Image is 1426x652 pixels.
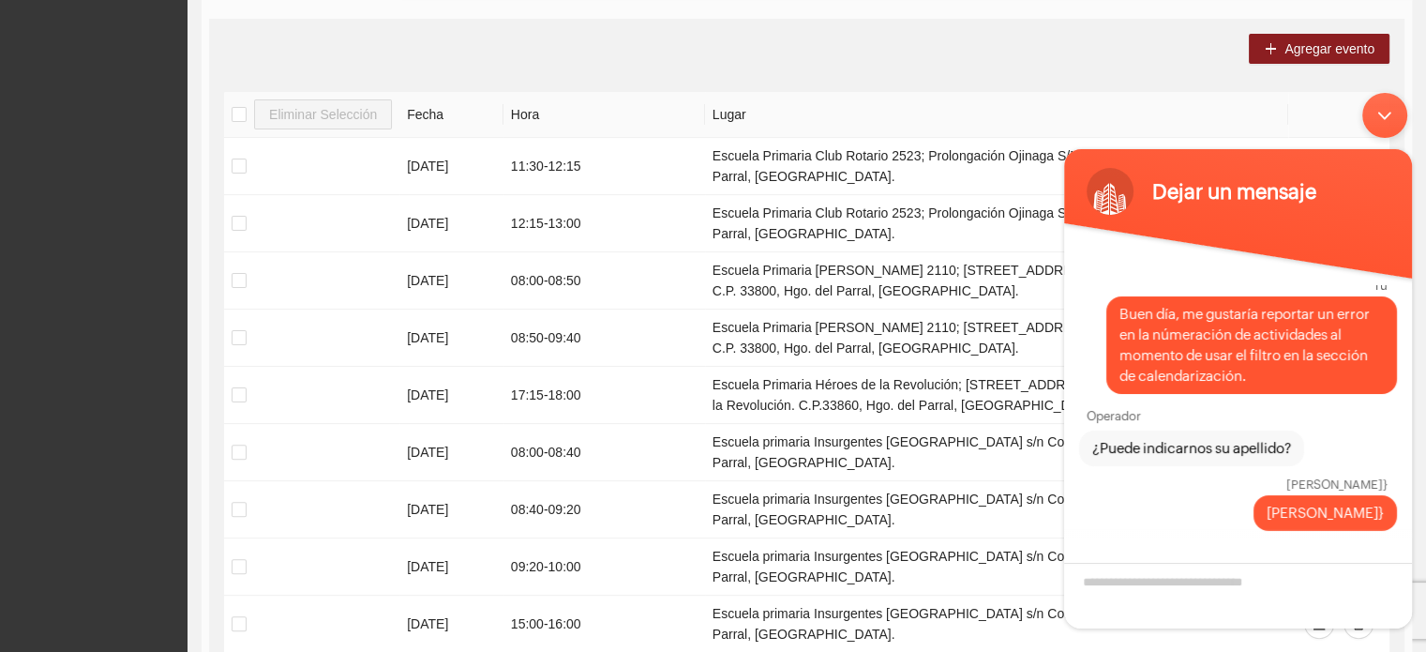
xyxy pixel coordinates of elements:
[1264,42,1277,57] span: plus
[503,92,705,138] th: Hora
[705,367,1288,424] td: Escuela Primaria Héroes de la Revolución; [STREET_ADDRESS][PERSON_NAME] Héroes de la Revolución. ...
[1055,83,1421,638] iframe: SalesIQ Chatwindow
[1249,34,1389,64] button: plusAgregar evento
[399,424,503,481] td: [DATE]
[254,99,392,129] button: Eliminar Selección
[705,195,1288,252] td: Escuela Primaria Club Rotario 2523; Prolongación Ojinaga S/N, Col. Centro. C.P. 33800, Hgo. del P...
[399,310,503,367] td: [DATE]
[705,252,1288,310] td: Escuela Primaria [PERSON_NAME] 2110; [STREET_ADDRESS][PERSON_NAME] Burócrata. C.P. 33800, Hgo. de...
[503,424,705,481] td: 08:00 - 08:40
[503,481,705,538] td: 08:40 - 09:20
[503,252,705,310] td: 08:00 - 08:50
[399,367,503,424] td: [DATE]
[503,138,705,195] td: 11:30 - 12:15
[399,252,503,310] td: [DATE]
[705,138,1288,195] td: Escuela Primaria Club Rotario 2523; Prolongación Ojinaga S/N, Col. Centro. C.P. 33800, Hgo. del P...
[503,195,705,252] td: 12:15 - 13:00
[705,310,1288,367] td: Escuela Primaria [PERSON_NAME] 2110; [STREET_ADDRESS][PERSON_NAME] Burócrata. C.P. 33800, Hgo. de...
[399,138,503,195] td: [DATE]
[399,538,503,596] td: [DATE]
[399,92,503,138] th: Fecha
[705,481,1288,538] td: Escuela primaria Insurgentes [GEOGRAPHIC_DATA] s/n Col. Guanajuato C.P: 33815 Hgo. del Parral, [G...
[1284,38,1374,59] span: Agregar evento
[399,481,503,538] td: [DATE]
[705,424,1288,481] td: Escuela primaria Insurgentes [GEOGRAPHIC_DATA] s/n Col. Guanajuato C.P: 33815 Hgo. del Parral, [G...
[705,538,1288,596] td: Escuela primaria Insurgentes [GEOGRAPHIC_DATA] s/n Col. Guanajuato C.P: 33815 Hgo. del Parral, [G...
[503,538,705,596] td: 09:20 - 10:00
[705,92,1288,138] th: Lugar
[503,310,705,367] td: 08:50 - 09:40
[399,195,503,252] td: [DATE]
[503,367,705,424] td: 17:15 - 18:00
